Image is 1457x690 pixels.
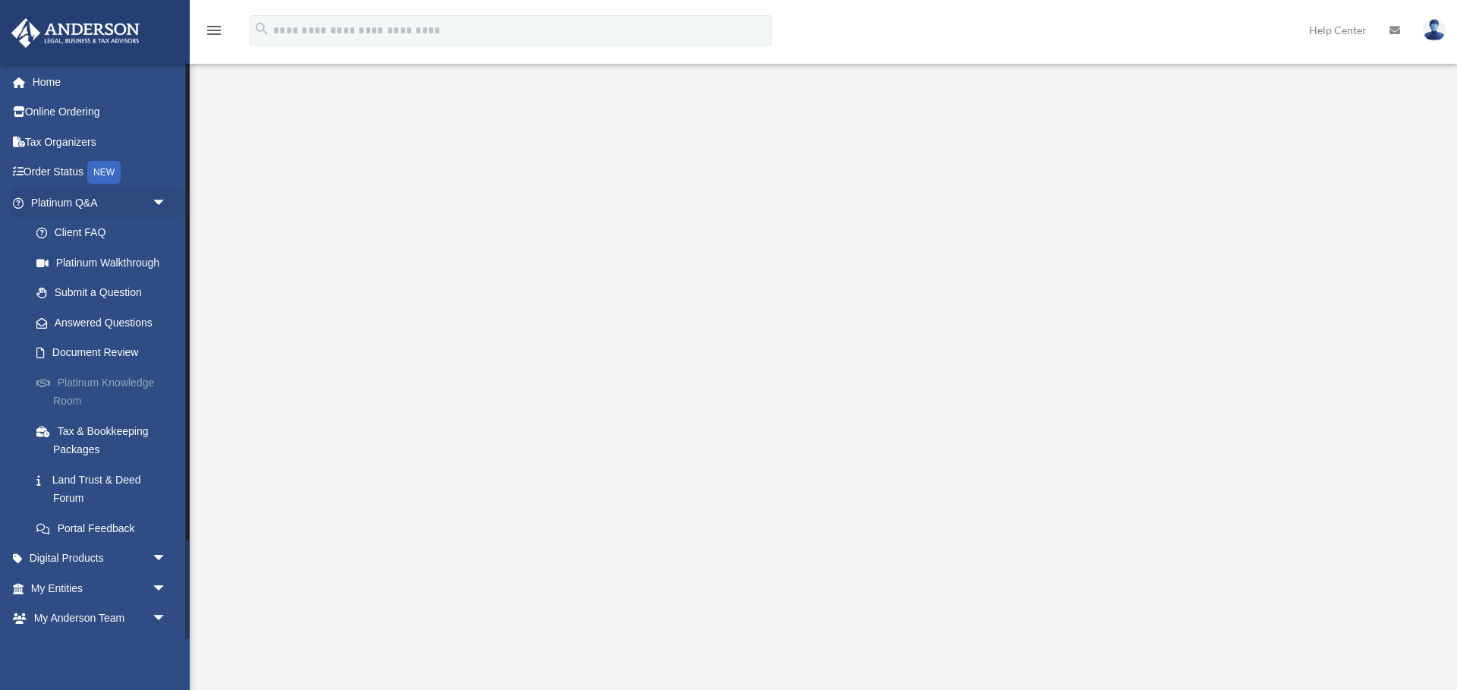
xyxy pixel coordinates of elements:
[21,513,190,543] a: Portal Feedback
[21,338,190,368] a: Document Review
[87,161,121,184] div: NEW
[21,278,190,308] a: Submit a Question
[152,633,182,664] span: arrow_drop_down
[11,633,190,663] a: My Documentsarrow_drop_down
[21,367,190,416] a: Platinum Knowledge Room
[11,187,190,218] a: Platinum Q&Aarrow_drop_down
[11,127,190,157] a: Tax Organizers
[205,27,223,39] a: menu
[11,603,190,634] a: My Anderson Teamarrow_drop_down
[253,20,270,37] i: search
[7,18,144,48] img: Anderson Advisors Platinum Portal
[152,543,182,575] span: arrow_drop_down
[21,416,190,465] a: Tax & Bookkeeping Packages
[205,21,223,39] i: menu
[412,102,1232,558] iframe: <span data-mce-type="bookmark" style="display: inline-block; width: 0px; overflow: hidden; line-h...
[21,307,190,338] a: Answered Questions
[152,573,182,604] span: arrow_drop_down
[11,67,190,97] a: Home
[11,157,190,188] a: Order StatusNEW
[11,97,190,128] a: Online Ordering
[21,465,190,513] a: Land Trust & Deed Forum
[11,573,190,603] a: My Entitiesarrow_drop_down
[152,187,182,219] span: arrow_drop_down
[11,543,190,574] a: Digital Productsarrow_drop_down
[152,603,182,635] span: arrow_drop_down
[21,247,182,278] a: Platinum Walkthrough
[21,218,190,248] a: Client FAQ
[1423,19,1446,41] img: User Pic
